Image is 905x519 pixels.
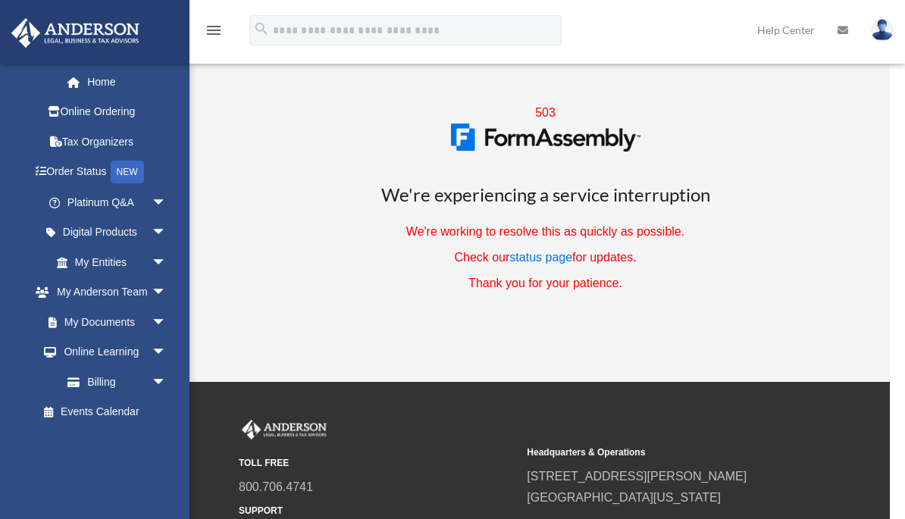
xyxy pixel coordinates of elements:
[11,157,189,188] a: Order StatusNEW
[871,19,894,41] img: User Pic
[11,247,189,277] a: My Entitiesarrow_drop_down
[111,161,144,183] div: NEW
[208,249,882,267] p: Check our for updates.
[253,20,270,37] i: search
[205,21,223,39] i: menu
[208,102,882,292] div: 503
[527,445,804,461] small: Headquarters & Operations
[239,420,330,439] img: Anderson Advisors Platinum Portal
[11,217,189,248] a: Digital Productsarrow_drop_down
[527,470,747,483] a: [STREET_ADDRESS][PERSON_NAME]
[239,455,516,471] small: TOLL FREE
[11,97,189,127] a: Online Ordering
[152,277,182,308] span: arrow_drop_down
[239,503,516,519] small: SUPPORT
[11,367,189,397] a: Billingarrow_drop_down
[527,491,721,504] a: [GEOGRAPHIC_DATA][US_STATE]
[11,397,189,427] a: Events Calendar
[11,307,189,337] a: My Documentsarrow_drop_down
[11,127,189,157] a: Tax Organizers
[208,274,882,292] p: Thank you for your patience.
[205,27,223,39] a: menu
[152,187,182,218] span: arrow_drop_down
[451,123,640,152] img: FormAssembly
[152,307,182,338] span: arrow_drop_down
[11,337,189,367] a: Online Learningarrow_drop_down
[152,247,182,278] span: arrow_drop_down
[7,18,144,48] img: Anderson Advisors Platinum Portal
[208,223,882,241] p: We're working to resolve this as quickly as possible.
[208,182,882,208] h1: We're experiencing a service interruption
[152,367,182,398] span: arrow_drop_down
[152,217,182,249] span: arrow_drop_down
[11,67,189,97] a: Home
[509,251,572,264] a: status page
[11,277,189,308] a: My Anderson Teamarrow_drop_down
[11,187,189,217] a: Platinum Q&Aarrow_drop_down
[239,480,313,493] a: 800.706.4741
[152,337,182,368] span: arrow_drop_down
